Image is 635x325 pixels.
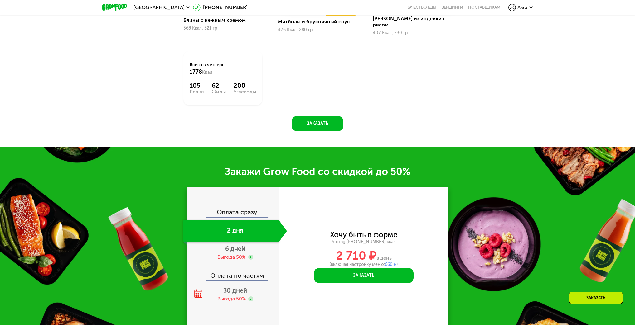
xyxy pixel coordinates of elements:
div: 200 [234,82,256,89]
div: Блины с нежным кремом [183,17,267,23]
span: 1778 [190,68,202,75]
div: [PERSON_NAME] из индейки с рисом [373,16,457,28]
span: [GEOGRAPHIC_DATA] [133,5,185,10]
a: Качество еды [406,5,436,10]
a: [PHONE_NUMBER] [193,4,248,11]
span: 6 дней [225,245,245,252]
div: Выгода 50% [217,295,246,302]
div: Митболы и брусничный соус [278,19,362,25]
button: Заказать [314,268,414,283]
div: Белки [190,89,204,94]
div: Всего в четверг [190,62,256,76]
button: Заказать [292,116,343,131]
div: Заказать [569,292,623,304]
span: 30 дней [223,287,247,294]
div: (включая настройку меню: ) [279,262,448,267]
div: Оплата по частям [187,266,279,280]
div: 568 Ккал, 321 гр [183,26,262,31]
div: Strong [PHONE_NUMBER] ккал [279,239,448,245]
div: 62 [212,82,226,89]
span: 660 ₽ [385,262,396,267]
span: 2 710 ₽ [336,248,376,263]
div: 476 Ккал, 280 гр [278,27,357,32]
span: Ккал [202,70,212,75]
div: поставщикам [468,5,500,10]
span: Амр [517,5,527,10]
div: Жиры [212,89,226,94]
div: Углеводы [234,89,256,94]
div: Оплата сразу [187,209,279,217]
span: в день [376,255,392,261]
div: Хочу быть в форме [330,231,397,238]
div: 105 [190,82,204,89]
div: Выгода 50% [217,254,246,261]
a: Вендинги [441,5,463,10]
div: 407 Ккал, 230 гр [373,31,452,35]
